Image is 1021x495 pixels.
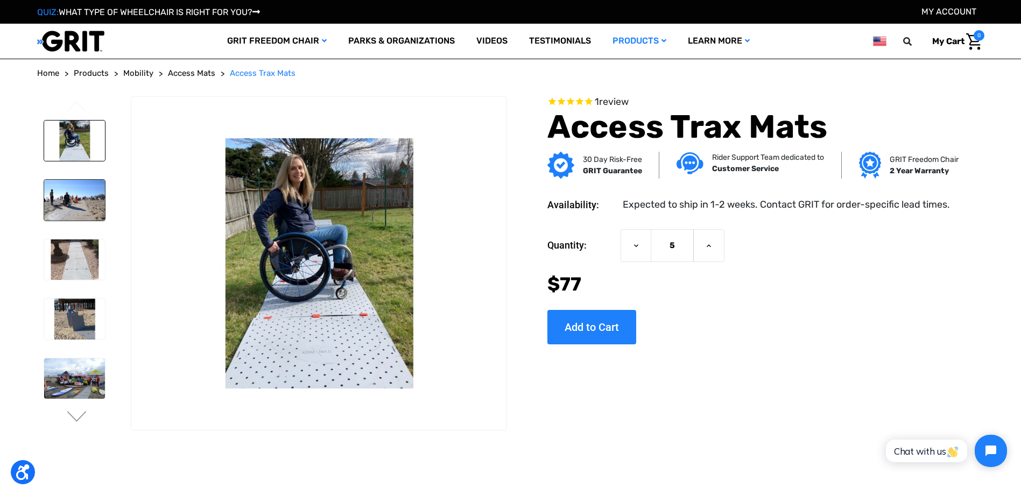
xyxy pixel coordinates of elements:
span: Products [74,68,109,78]
span: Access Mats [168,68,215,78]
img: Cart [966,33,982,50]
dt: Availability: [547,197,615,212]
span: $77 [547,273,581,295]
img: Customer service [677,152,703,174]
a: Account [921,6,976,17]
a: Parks & Organizations [337,24,466,59]
img: Grit freedom [859,152,881,179]
span: review [599,96,629,108]
span: 1 reviews [595,96,629,108]
p: 30 Day Risk-Free [583,154,642,165]
iframe: Tidio Chat [874,426,1016,476]
img: Access Trax Mats [44,239,105,280]
strong: GRIT Guarantee [583,166,642,175]
img: Access Trax Mats [44,358,105,399]
a: Products [602,24,677,59]
a: QUIZ:WHAT TYPE OF WHEELCHAIR IS RIGHT FOR YOU? [37,7,260,17]
a: Mobility [123,67,153,80]
span: QUIZ: [37,7,59,17]
a: Access Mats [168,67,215,80]
strong: Customer Service [712,164,779,173]
nav: Breadcrumb [37,67,984,80]
h1: Access Trax Mats [547,108,955,146]
button: Go to slide 2 of 6 [66,411,88,424]
span: 0 [974,30,984,41]
img: Access Trax Mats [44,180,105,221]
label: Quantity: [547,229,615,261]
a: Learn More [677,24,761,59]
a: Products [74,67,109,80]
a: Videos [466,24,518,59]
input: Search [908,30,924,53]
a: Testimonials [518,24,602,59]
dd: Expected to ship in 1-2 weeks. Contact GRIT for order-specific lead times. [623,197,950,212]
a: Cart with 0 items [924,30,984,53]
button: Go to slide 6 of 6 [66,101,88,114]
strong: 2 Year Warranty [890,166,949,175]
p: Rider Support Team dedicated to [712,152,824,163]
img: us.png [873,34,886,48]
p: GRIT Freedom Chair [890,154,959,165]
img: Access Trax Mats [44,121,105,161]
img: GRIT Guarantee [547,152,574,179]
span: Rated 5.0 out of 5 stars 1 reviews [547,96,955,108]
input: Add to Cart [547,310,636,344]
span: Mobility [123,68,153,78]
span: My Cart [932,36,964,46]
a: GRIT Freedom Chair [216,24,337,59]
a: Access Trax Mats [230,67,295,80]
span: Access Trax Mats [230,68,295,78]
a: Home [37,67,59,80]
span: Home [37,68,59,78]
img: Access Trax Mats [44,299,105,340]
img: GRIT All-Terrain Wheelchair and Mobility Equipment [37,30,104,52]
img: Access Trax Mats [131,138,506,388]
